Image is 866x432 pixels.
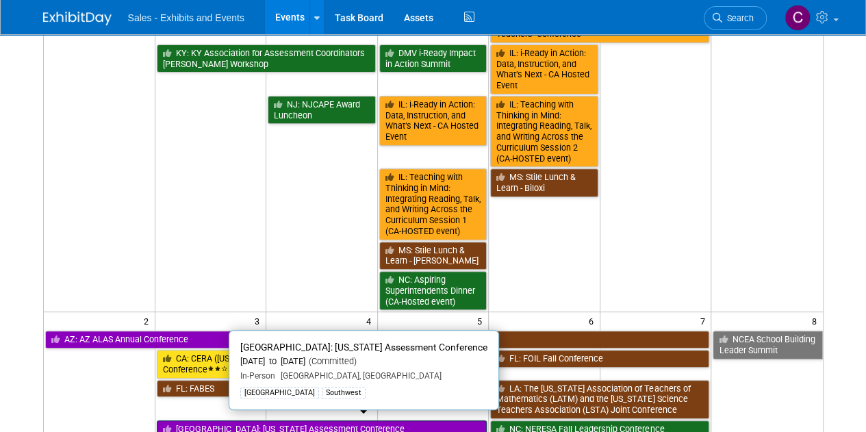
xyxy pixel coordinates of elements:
span: Sales - Exhibits and Events [128,12,244,23]
a: IL: Teaching with Thinking in Mind: Integrating Reading, Talk, and Writing Across the Curriculum ... [490,96,598,167]
span: 8 [811,312,823,329]
a: MS: Stile Lunch & Learn - [PERSON_NAME] [379,242,487,270]
a: LA: The [US_STATE] Association of Teachers of Mathematics (LATM) and the [US_STATE] Science Teach... [490,380,709,419]
span: 4 [365,312,377,329]
a: FL: FOIL Fall Conference [490,350,709,368]
a: CA: CERA ([US_STATE] Educational Research Association) 2025 Annual Conference [157,350,487,378]
img: ExhibitDay [43,12,112,25]
div: Southwest [322,387,366,399]
span: 6 [587,312,600,329]
a: IL: i-Ready in Action: Data, Instruction, and What’s Next - CA Hosted Event [490,45,598,94]
span: [GEOGRAPHIC_DATA]: [US_STATE] Assessment Conference [240,342,487,353]
div: [GEOGRAPHIC_DATA] [240,387,319,399]
a: AZ: AZ ALAS Annual Conference [45,331,265,348]
a: IL: Teaching with Thinking in Mind: Integrating Reading, Talk, and Writing Across the Curriculum ... [379,168,487,240]
a: NCEA School Building Leader Summit [713,331,822,359]
span: In-Person [240,371,275,381]
span: (Committed) [305,356,357,366]
a: IL: i-Ready in Action: Data, Instruction, and What’s Next - CA Hosted Event [379,96,487,146]
a: NJ: NJCAPE Award Luncheon [268,96,376,124]
a: KY: KY Association for Assessment Coordinators [PERSON_NAME] Workshop [157,45,376,73]
a: Search [704,6,767,30]
span: Search [722,13,754,23]
a: DMV i-Ready Impact in Action Summit [379,45,487,73]
span: 2 [142,312,155,329]
span: [GEOGRAPHIC_DATA], [GEOGRAPHIC_DATA] [275,371,442,381]
span: 7 [698,312,711,329]
span: 3 [253,312,266,329]
a: MS: Stile Lunch & Learn - Biloxi [490,168,598,196]
div: [DATE] to [DATE] [240,356,487,368]
img: Christine Lurz [785,5,811,31]
a: FL: FABES [157,380,487,398]
span: 5 [476,312,488,329]
a: NC: Aspiring Superintendents Dinner (CA-Hosted event) [379,271,487,310]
